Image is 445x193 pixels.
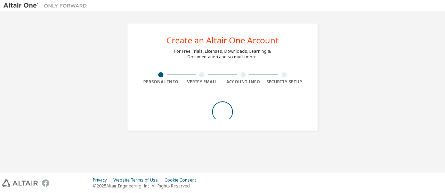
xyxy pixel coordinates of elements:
div: Cookie Consent [164,177,200,183]
div: Account Info [222,79,264,85]
div: Website Terms of Use [113,177,164,183]
div: Security Setup [264,79,305,85]
img: Altair One [3,2,90,9]
div: Create an Altair One Account [167,36,279,44]
p: © 2025 Altair Engineering, Inc. All Rights Reserved. [93,183,200,189]
img: altair_logo.svg [2,179,38,187]
div: Privacy [93,177,113,183]
div: For Free Trials, Licenses, Downloads, Learning & Documentation and so much more. [174,49,271,60]
div: Verify Email [181,79,223,85]
img: facebook.svg [42,179,49,187]
div: Personal Info [140,79,181,85]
